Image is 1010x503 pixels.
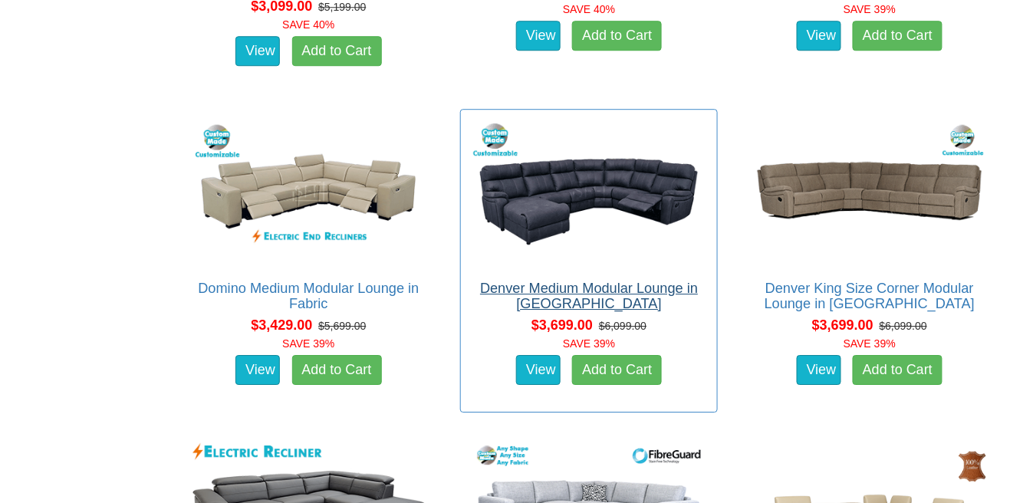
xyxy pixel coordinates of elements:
del: $6,099.00 [599,320,646,332]
span: $3,699.00 [812,317,873,333]
font: SAVE 40% [563,3,615,15]
span: $3,699.00 [531,317,593,333]
a: Denver King Size Corner Modular Lounge in [GEOGRAPHIC_DATA] [765,281,975,311]
a: View [797,21,841,51]
img: Denver King Size Corner Modular Lounge in Fabric [749,117,990,265]
font: SAVE 39% [844,3,896,15]
a: Add to Cart [292,355,382,386]
img: Denver Medium Modular Lounge in Fabric [469,117,709,265]
del: $6,099.00 [880,320,927,332]
a: Add to Cart [853,355,943,386]
font: SAVE 39% [844,337,896,350]
a: Domino Medium Modular Lounge in Fabric [198,281,419,311]
a: Add to Cart [853,21,943,51]
a: View [516,21,561,51]
a: Add to Cart [292,36,382,67]
img: Domino Medium Modular Lounge in Fabric [189,117,429,265]
a: Add to Cart [572,355,662,386]
font: SAVE 39% [282,337,334,350]
a: View [235,355,280,386]
a: Add to Cart [572,21,662,51]
font: SAVE 39% [563,337,615,350]
span: $3,429.00 [251,317,312,333]
a: Denver Medium Modular Lounge in [GEOGRAPHIC_DATA] [480,281,698,311]
a: View [235,36,280,67]
a: View [797,355,841,386]
del: $5,199.00 [318,1,366,13]
del: $5,699.00 [318,320,366,332]
font: SAVE 40% [282,18,334,31]
a: View [516,355,561,386]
